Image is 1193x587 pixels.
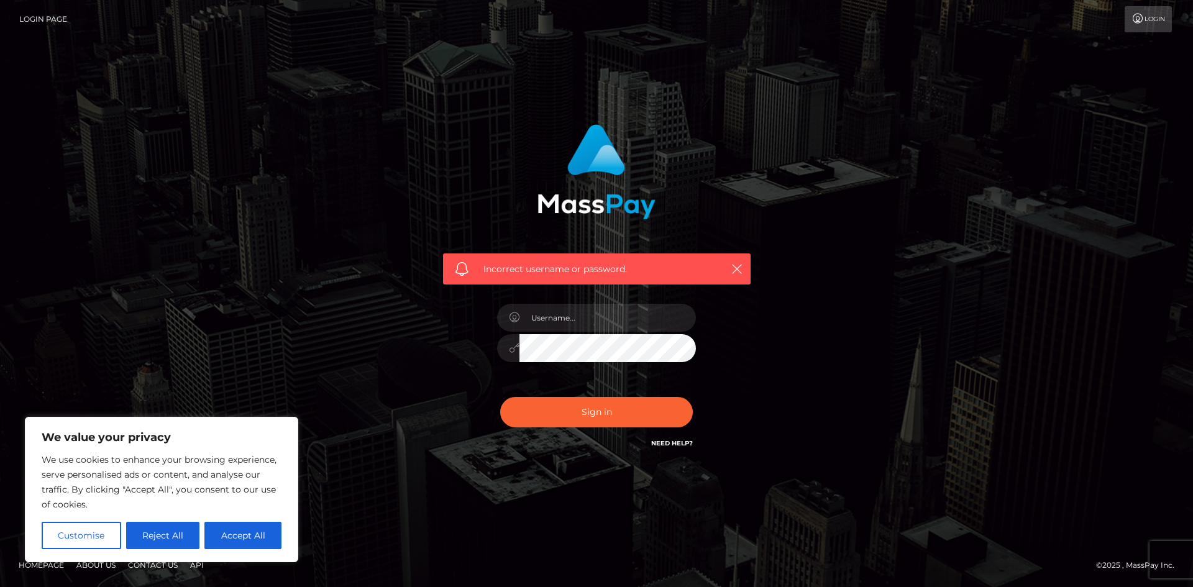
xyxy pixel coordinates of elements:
[1125,6,1172,32] a: Login
[1096,558,1184,572] div: © 2025 , MassPay Inc.
[483,263,710,276] span: Incorrect username or password.
[71,555,121,575] a: About Us
[651,439,693,447] a: Need Help?
[123,555,183,575] a: Contact Us
[500,397,693,427] button: Sign in
[25,417,298,562] div: We value your privacy
[42,452,281,512] p: We use cookies to enhance your browsing experience, serve personalised ads or content, and analys...
[126,522,200,549] button: Reject All
[185,555,209,575] a: API
[204,522,281,549] button: Accept All
[519,304,696,332] input: Username...
[19,6,67,32] a: Login Page
[537,124,656,219] img: MassPay Login
[42,430,281,445] p: We value your privacy
[42,522,121,549] button: Customise
[14,555,69,575] a: Homepage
